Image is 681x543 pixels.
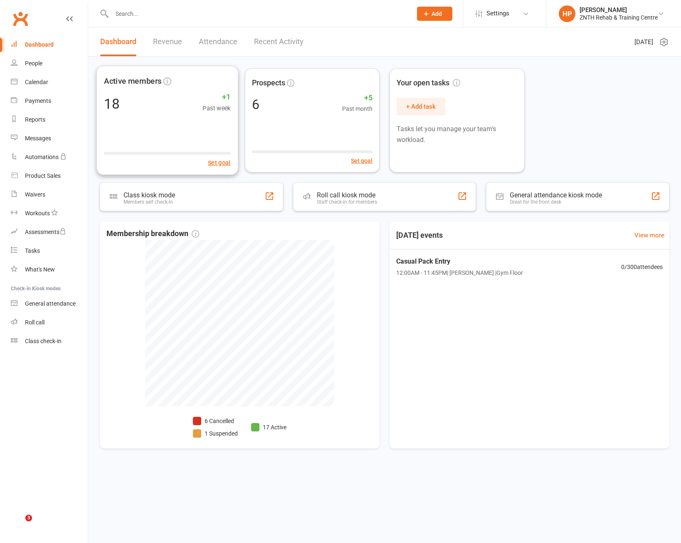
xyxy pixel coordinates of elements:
[397,98,445,115] button: + Add task
[25,247,40,254] div: Tasks
[11,73,88,92] a: Calendar
[25,60,42,67] div: People
[25,79,48,85] div: Calendar
[202,91,230,103] span: +1
[208,158,231,167] button: Set goal
[11,54,88,73] a: People
[11,294,88,313] a: General attendance kiosk mode
[580,6,658,14] div: [PERSON_NAME]
[193,429,238,438] li: 1 Suspended
[123,199,175,205] div: Members self check-in
[634,230,664,240] a: View more
[11,129,88,148] a: Messages
[351,156,373,165] button: Set goal
[11,92,88,110] a: Payments
[25,154,59,160] div: Automations
[25,191,45,198] div: Waivers
[25,229,66,235] div: Assessments
[199,27,237,56] a: Attendance
[25,97,51,104] div: Payments
[342,104,373,113] span: Past month
[193,416,238,426] li: 6 Cancelled
[25,172,61,179] div: Product Sales
[106,228,199,240] span: Membership breakdown
[104,97,120,111] div: 18
[202,103,230,113] span: Past week
[11,148,88,167] a: Automations
[251,423,286,432] li: 17 Active
[397,77,460,89] span: Your open tasks
[510,191,602,199] div: General attendance kiosk mode
[25,515,32,521] span: 3
[11,223,88,242] a: Assessments
[109,8,406,20] input: Search...
[252,77,285,89] span: Prospects
[390,228,449,243] h3: [DATE] events
[123,191,175,199] div: Class kiosk mode
[621,262,663,271] span: 0 / 300 attendees
[11,35,88,54] a: Dashboard
[25,210,50,217] div: Workouts
[100,27,136,56] a: Dashboard
[486,4,509,23] span: Settings
[25,319,44,326] div: Roll call
[254,27,303,56] a: Recent Activity
[10,8,31,29] a: Clubworx
[317,191,377,199] div: Roll call kiosk mode
[559,5,575,22] div: HP
[317,199,377,205] div: Staff check-in for members
[11,185,88,204] a: Waivers
[25,338,62,344] div: Class check-in
[397,124,518,145] p: Tasks let you manage your team's workload.
[8,515,28,535] iframe: Intercom live chat
[153,27,182,56] a: Revenue
[11,204,88,223] a: Workouts
[396,268,523,277] span: 12:00AM - 11:45PM | [PERSON_NAME] | Gym Floor
[396,256,523,267] span: Casual Pack Entry
[510,199,602,205] div: Great for the front desk
[25,300,76,307] div: General attendance
[25,266,55,273] div: What's New
[11,313,88,332] a: Roll call
[342,92,373,104] span: +5
[417,7,452,21] button: Add
[11,260,88,279] a: What's New
[25,116,45,123] div: Reports
[11,110,88,129] a: Reports
[25,41,54,48] div: Dashboard
[11,332,88,351] a: Class kiosk mode
[25,135,51,142] div: Messages
[104,75,161,87] span: Active members
[252,98,259,111] div: 6
[11,242,88,260] a: Tasks
[634,37,653,47] span: [DATE]
[11,167,88,185] a: Product Sales
[580,14,658,21] div: ZNTH Rehab & Training Centre
[432,10,442,17] span: Add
